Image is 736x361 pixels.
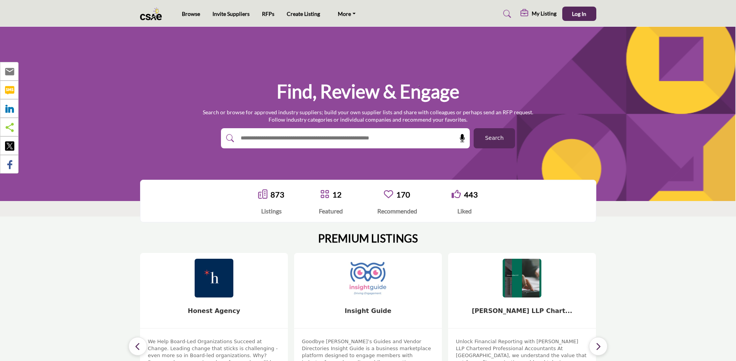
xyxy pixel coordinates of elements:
[503,259,541,297] img: Kriens-LaRose LLP Chart...
[572,10,586,17] span: Log In
[258,206,284,216] div: Listings
[277,79,459,103] h1: Find, Review & Engage
[532,10,556,17] h5: My Listing
[318,232,418,245] h2: PREMIUM LISTINGS
[472,307,572,315] a: [PERSON_NAME] LLP Chart...
[182,10,200,17] a: Browse
[485,134,503,142] span: Search
[287,10,320,17] a: Create Listing
[520,9,556,19] div: My Listing
[195,259,233,297] img: Honest Agency
[464,190,478,199] a: 443
[188,307,240,315] a: Honest Agency
[319,206,343,216] div: Featured
[496,8,516,20] a: Search
[140,7,166,20] img: Site Logo
[203,108,533,124] p: Search or browse for approved industry suppliers; build your own supplier lists and share with co...
[472,307,572,315] b: Kriens-LaRose LLP Chart...
[377,206,417,216] div: Recommended
[212,10,250,17] a: Invite Suppliers
[270,190,284,199] a: 873
[262,10,274,17] a: RFPs
[452,206,478,216] div: Liked
[349,259,387,297] img: Insight Guide
[474,128,515,148] button: Search
[384,189,393,200] a: Go to Recommended
[345,307,392,315] a: Insight Guide
[332,9,361,19] a: More
[320,189,329,200] a: Go to Featured
[562,7,596,21] button: Log In
[332,190,342,199] a: 12
[396,190,410,199] a: 170
[452,189,461,199] i: Go to Liked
